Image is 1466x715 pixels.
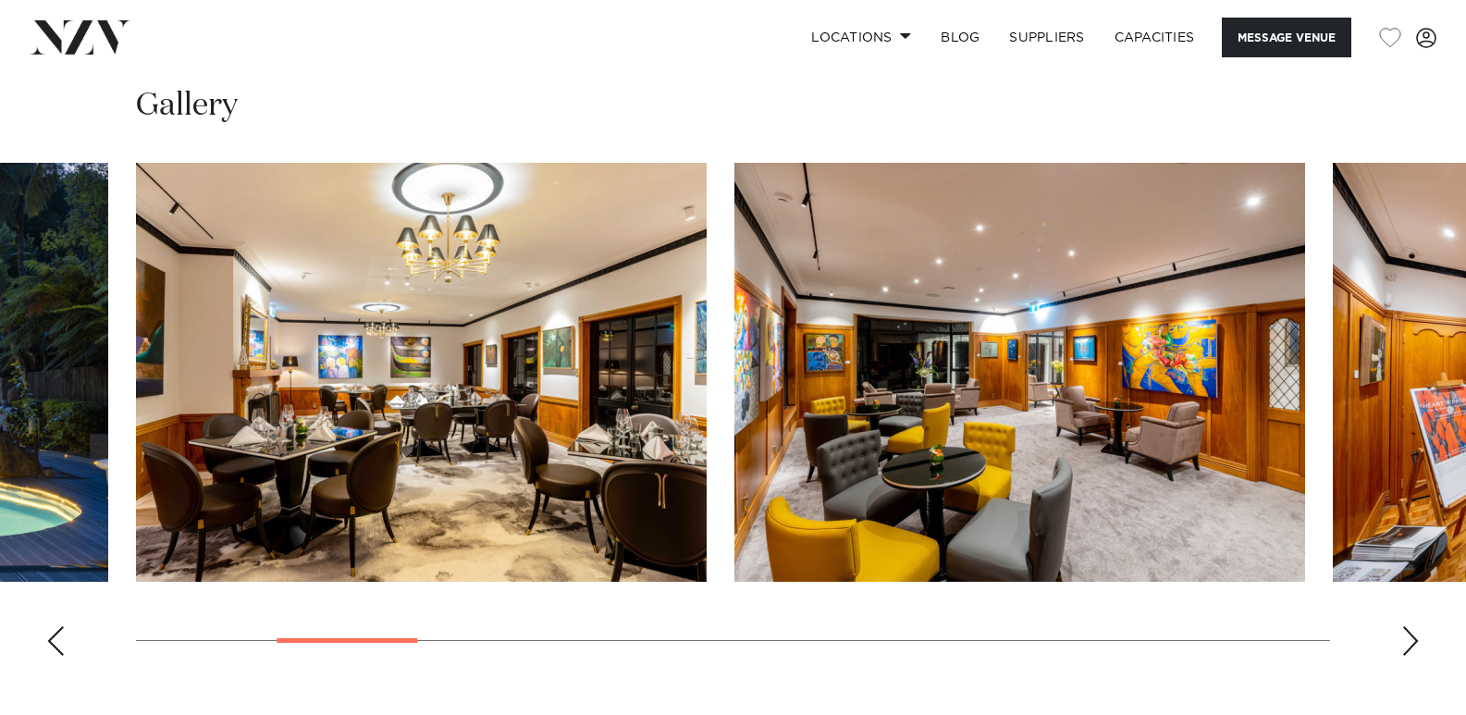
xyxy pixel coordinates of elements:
h2: Gallery [136,85,238,127]
button: Message Venue [1222,18,1351,57]
img: nzv-logo.png [30,20,130,54]
a: Locations [796,18,926,57]
a: Capacities [1100,18,1210,57]
a: BLOG [926,18,994,57]
swiper-slide: 4 / 17 [734,163,1305,582]
a: SUPPLIERS [994,18,1099,57]
swiper-slide: 3 / 17 [136,163,707,582]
